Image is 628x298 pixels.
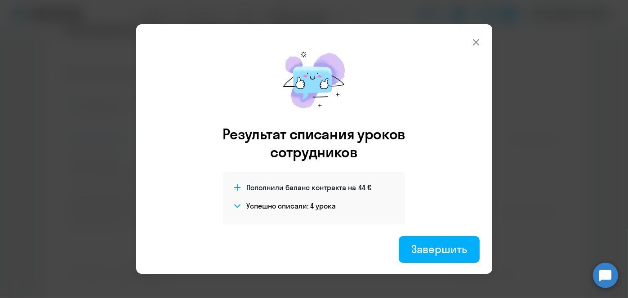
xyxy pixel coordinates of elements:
span: 44 € [358,182,371,192]
h4: Успешно списали: 4 урока [246,201,336,211]
button: Завершить [399,236,479,263]
img: mirage-message.png [274,42,355,118]
span: Пополнили баланс контракта на [246,182,356,192]
div: Завершить [411,242,467,256]
h3: Результат списания уроков сотрудников [210,125,418,161]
